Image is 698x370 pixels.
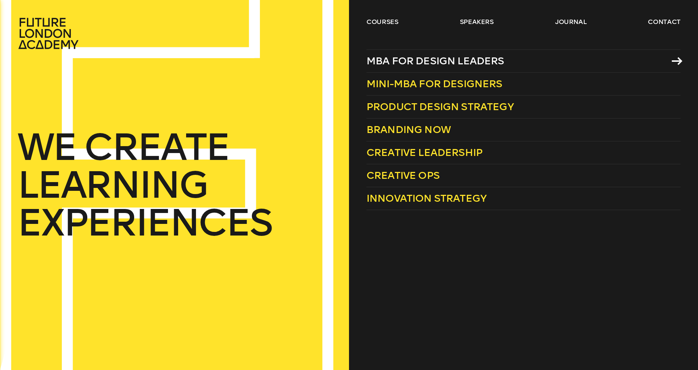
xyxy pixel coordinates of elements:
[366,187,681,210] a: Innovation Strategy
[366,192,486,204] span: Innovation Strategy
[366,17,398,26] a: courses
[366,96,681,118] a: Product Design Strategy
[366,78,502,90] span: Mini-MBA for Designers
[366,169,440,181] span: Creative Ops
[366,118,681,141] a: Branding Now
[366,146,482,158] span: Creative Leadership
[366,124,451,136] span: Branding Now
[366,49,681,73] a: MBA for Design Leaders
[366,141,681,164] a: Creative Leadership
[460,17,494,26] a: speakers
[366,73,681,96] a: Mini-MBA for Designers
[366,164,681,187] a: Creative Ops
[366,55,504,67] span: MBA for Design Leaders
[648,17,681,26] a: contact
[555,17,587,26] a: journal
[366,101,514,113] span: Product Design Strategy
